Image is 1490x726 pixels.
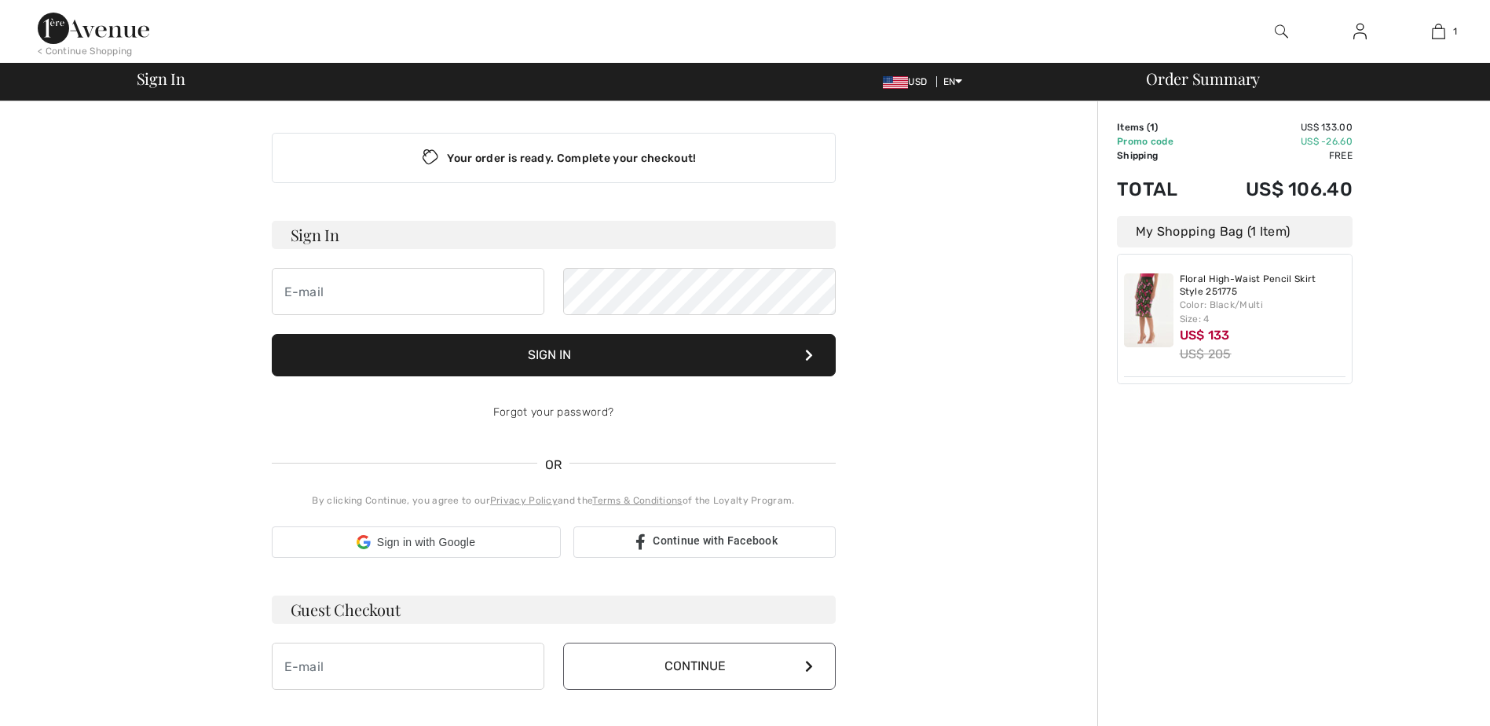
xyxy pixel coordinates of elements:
input: E-mail [272,643,544,690]
button: Sign In [272,334,836,376]
a: Continue with Facebook [573,526,836,558]
a: Privacy Policy [490,495,558,506]
td: US$ 133.00 [1203,120,1353,134]
span: US$ 133 [1180,328,1230,343]
span: Sign In [137,71,185,86]
button: Continue [563,643,836,690]
h3: Guest Checkout [272,596,836,624]
div: Sign in with Google [272,526,561,558]
span: OR [537,456,570,475]
img: My Info [1353,22,1367,41]
s: US$ 205 [1180,346,1232,361]
div: < Continue Shopping [38,44,133,58]
img: US Dollar [883,76,908,89]
div: Your order is ready. Complete your checkout! [272,133,836,183]
td: Shipping [1117,148,1203,163]
h3: Sign In [272,221,836,249]
td: Promo code [1117,134,1203,148]
span: Continue with Facebook [653,534,778,547]
a: 1 [1400,22,1477,41]
span: USD [883,76,933,87]
a: Floral High-Waist Pencil Skirt Style 251775 [1180,273,1346,298]
span: EN [943,76,963,87]
img: Floral High-Waist Pencil Skirt Style 251775 [1124,273,1173,347]
td: US$ -26.60 [1203,134,1353,148]
div: My Shopping Bag (1 Item) [1117,216,1353,247]
img: My Bag [1432,22,1445,41]
td: Total [1117,163,1203,216]
span: Sign in with Google [377,534,475,551]
div: Order Summary [1127,71,1481,86]
td: US$ 106.40 [1203,163,1353,216]
img: search the website [1275,22,1288,41]
td: Items ( ) [1117,120,1203,134]
input: E-mail [272,268,544,315]
div: Color: Black/Multi Size: 4 [1180,298,1346,326]
span: 1 [1150,122,1155,133]
a: Sign In [1341,22,1379,42]
div: By clicking Continue, you agree to our and the of the Loyalty Program. [272,493,836,508]
a: Forgot your password? [493,405,613,419]
img: 1ère Avenue [38,13,149,44]
a: Terms & Conditions [592,495,682,506]
td: Free [1203,148,1353,163]
span: 1 [1453,24,1457,38]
